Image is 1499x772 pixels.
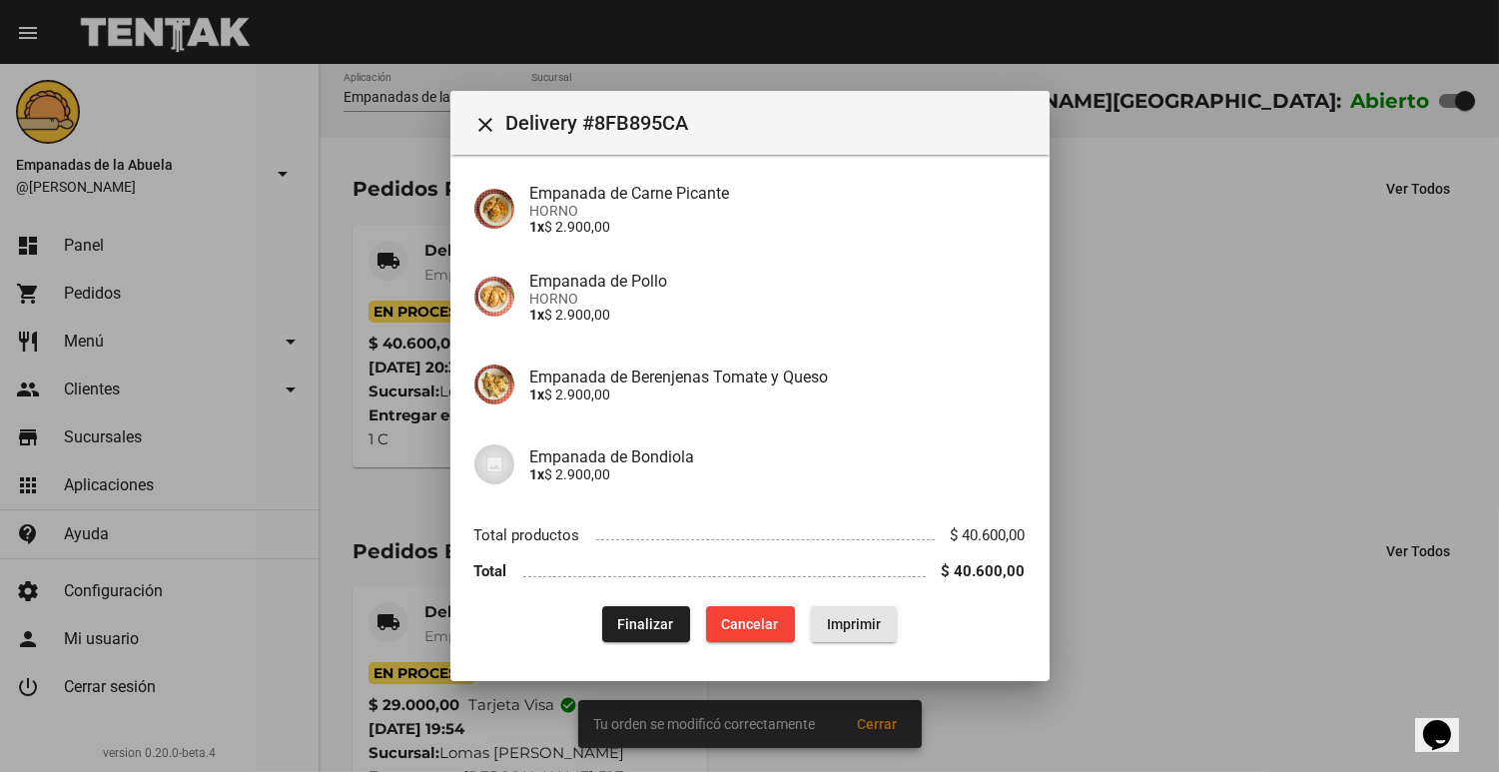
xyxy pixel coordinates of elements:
[474,444,514,484] img: 07c47add-75b0-4ce5-9aba-194f44787723.jpg
[602,606,690,642] button: Finalizar
[530,184,1026,203] h4: Empanada de Carne Picante
[474,553,1026,590] li: Total $ 40.600,00
[722,616,779,632] span: Cancelar
[466,103,506,143] button: Cerrar
[474,113,498,137] mat-icon: Cerrar
[530,291,1026,307] span: HORNO
[530,368,1026,386] h4: Empanada de Berenjenas Tomate y Queso
[618,616,674,632] span: Finalizar
[530,203,1026,219] span: HORNO
[530,307,1026,323] p: $ 2.900,00
[811,606,897,642] button: Imprimir
[706,606,795,642] button: Cancelar
[827,616,881,632] span: Imprimir
[530,219,1026,235] p: $ 2.900,00
[530,272,1026,291] h4: Empanada de Pollo
[506,107,1034,139] span: Delivery #8FB895CA
[530,466,1026,482] p: $ 2.900,00
[530,386,545,402] b: 1x
[474,189,514,229] img: 244b8d39-ba06-4741-92c7-e12f1b13dfde.jpg
[530,466,545,482] b: 1x
[474,516,1026,553] li: Total productos $ 40.600,00
[474,365,514,404] img: 4578203c-391b-4cb2-96d6-d19d736134f1.jpg
[530,219,545,235] b: 1x
[530,307,545,323] b: 1x
[530,447,1026,466] h4: Empanada de Bondiola
[530,386,1026,402] p: $ 2.900,00
[474,277,514,317] img: 10349b5f-e677-4e10-aec3-c36b893dfd64.jpg
[1415,692,1479,752] iframe: chat widget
